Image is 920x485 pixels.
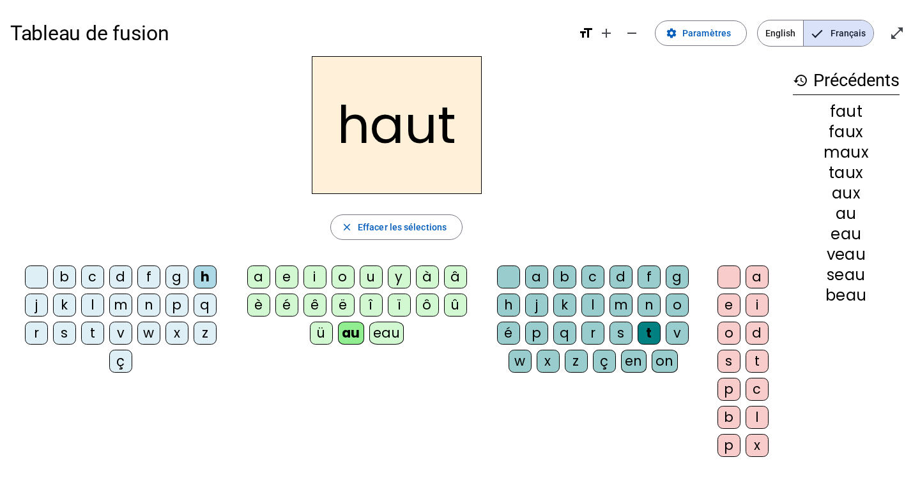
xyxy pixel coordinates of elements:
div: maux [793,145,900,160]
button: Effacer les sélections [330,214,463,240]
div: î [360,294,383,317]
div: n [137,294,160,317]
div: â [444,265,467,288]
div: eau [369,322,404,345]
span: Paramètres [682,26,731,41]
div: au [338,322,364,345]
mat-button-toggle-group: Language selection [757,20,874,47]
div: h [194,265,217,288]
div: aux [793,186,900,201]
div: z [194,322,217,345]
div: eau [793,227,900,242]
div: d [109,265,132,288]
button: Augmenter la taille de la police [594,20,619,46]
div: e [275,265,298,288]
div: s [609,322,632,345]
div: x [537,350,560,373]
div: r [25,322,48,345]
div: on [652,350,678,373]
span: Français [804,20,873,46]
div: è [247,294,270,317]
div: i [746,294,769,317]
div: w [137,322,160,345]
div: é [275,294,298,317]
div: l [746,406,769,429]
div: ü [310,322,333,345]
div: n [638,294,661,317]
div: s [717,350,740,373]
div: m [609,294,632,317]
div: b [53,265,76,288]
div: ç [109,350,132,373]
div: q [553,322,576,345]
h2: haut [312,56,482,194]
div: i [303,265,326,288]
div: o [332,265,355,288]
div: ê [303,294,326,317]
mat-icon: open_in_full [889,26,905,41]
div: p [525,322,548,345]
div: é [497,322,520,345]
div: p [717,378,740,401]
div: û [444,294,467,317]
div: g [165,265,188,288]
div: j [525,294,548,317]
div: au [793,206,900,221]
div: c [746,378,769,401]
div: g [666,265,689,288]
div: u [360,265,383,288]
div: ç [593,350,616,373]
h1: Tableau de fusion [10,13,568,54]
div: t [81,322,104,345]
div: v [109,322,132,345]
div: faux [793,124,900,140]
div: s [53,322,76,345]
div: y [388,265,411,288]
div: ë [332,294,355,317]
div: b [717,406,740,429]
mat-icon: format_size [578,26,594,41]
button: Paramètres [655,20,747,46]
div: beau [793,288,900,303]
div: p [165,294,188,317]
span: English [758,20,803,46]
div: o [666,294,689,317]
mat-icon: history [793,73,808,88]
div: c [81,265,104,288]
div: faut [793,104,900,119]
div: h [497,294,520,317]
div: t [746,350,769,373]
div: ô [416,294,439,317]
div: à [416,265,439,288]
div: l [81,294,104,317]
div: q [194,294,217,317]
div: a [746,265,769,288]
div: t [638,322,661,345]
div: e [717,294,740,317]
mat-icon: remove [624,26,640,41]
div: x [165,322,188,345]
div: ï [388,294,411,317]
button: Diminuer la taille de la police [619,20,645,46]
div: en [621,350,647,373]
mat-icon: settings [666,27,677,39]
div: z [565,350,588,373]
div: veau [793,247,900,262]
div: f [638,265,661,288]
mat-icon: close [341,221,353,233]
div: d [746,322,769,345]
div: k [553,294,576,317]
div: j [25,294,48,317]
h3: Précédents [793,66,900,95]
div: x [746,434,769,457]
div: o [717,322,740,345]
div: taux [793,165,900,181]
div: v [666,322,689,345]
div: p [717,434,740,457]
div: c [581,265,604,288]
div: a [525,265,548,288]
div: w [509,350,532,373]
div: f [137,265,160,288]
div: r [581,322,604,345]
button: Entrer en plein écran [884,20,910,46]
